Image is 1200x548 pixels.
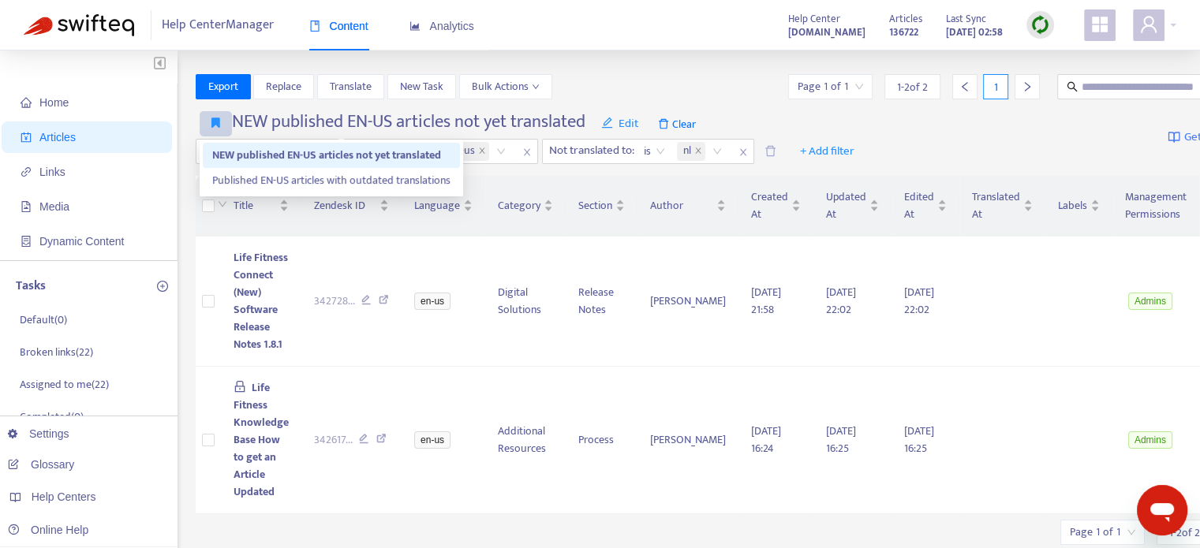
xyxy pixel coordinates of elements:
[234,380,246,393] span: lock
[39,96,69,109] span: Home
[301,176,402,237] th: Zendesk ID
[218,199,227,209] span: down
[751,188,788,223] span: Created At
[788,24,865,41] strong: [DOMAIN_NAME]
[39,166,65,178] span: Links
[601,114,639,133] span: Edit
[409,21,421,32] span: area-chart
[208,78,238,95] span: Export
[24,14,134,36] img: Swifteq
[733,143,753,162] span: close
[826,422,856,457] span: [DATE] 16:25
[751,283,781,319] span: [DATE] 21:58
[904,422,934,457] span: [DATE] 16:25
[498,197,540,214] span: Category
[443,142,489,161] span: en-us
[788,10,840,28] span: Help Center
[601,117,613,129] span: edit
[472,78,540,95] span: Bulk Actions
[253,74,314,99] button: Replace
[800,142,854,161] span: + Add filter
[904,188,934,223] span: Edited At
[162,10,274,40] span: Help Center Manager
[637,176,738,237] th: Author
[414,431,450,449] span: en-us
[221,176,301,237] th: Title
[234,378,289,501] span: Life Fitness Knowledge Base How to get an Article Updated
[1128,293,1172,310] span: Admins
[1128,431,1172,449] span: Admins
[20,311,67,328] p: Default ( 0 )
[677,142,705,161] span: nl
[1168,131,1180,144] img: image-link
[157,281,168,292] span: plus-circle
[959,81,970,92] span: left
[330,78,372,95] span: Translate
[387,74,456,99] button: New Task
[196,140,234,163] span: Draft :
[813,176,892,237] th: Updated At
[983,74,1008,99] div: 1
[21,201,32,212] span: file-image
[39,235,124,248] span: Dynamic Content
[1169,524,1200,541] span: 1 - 2 of 2
[21,236,32,247] span: container
[266,78,301,95] span: Replace
[21,97,32,108] span: home
[196,74,251,99] button: Export
[212,172,450,189] span: Published EN-US articles with outdated translations
[314,293,355,310] span: 342728 ...
[738,176,813,237] th: Created At
[1112,176,1199,237] th: Management Permissions
[892,176,959,237] th: Edited At
[1137,485,1187,535] iframe: Button to launch messaging window
[1030,15,1050,35] img: sync.dc5367851b00ba804db3.png
[8,427,69,440] a: Settings
[485,367,566,514] td: Additional Resources
[234,248,288,353] span: Life Fitness Connect (New) Software Release Notes 1.8.1
[650,111,704,136] span: Clear
[543,140,637,163] span: Not translated to :
[788,23,865,41] a: [DOMAIN_NAME]
[578,197,612,214] span: Section
[1139,15,1158,34] span: user
[234,197,276,214] span: Title
[20,376,109,393] p: Assigned to me ( 22 )
[232,111,585,132] h4: NEW published EN-US articles not yet translated
[309,21,320,32] span: book
[826,188,866,223] span: Updated At
[1058,197,1087,214] span: Labels
[751,422,781,457] span: [DATE] 16:24
[212,147,450,164] span: NEW published EN-US articles not yet translated
[414,293,450,310] span: en-us
[402,176,485,237] th: Language
[8,524,88,536] a: Online Help
[314,197,377,214] span: Zendesk ID
[517,143,537,162] span: close
[683,142,691,161] span: nl
[21,132,32,143] span: account-book
[889,24,918,41] strong: 136722
[16,277,46,296] p: Tasks
[39,200,69,213] span: Media
[409,20,474,32] span: Analytics
[889,10,922,28] span: Articles
[400,78,443,95] span: New Task
[650,197,713,214] span: Author
[478,147,486,156] span: close
[959,176,1045,237] th: Translated At
[1067,81,1078,92] span: search
[532,83,540,91] span: down
[566,176,637,237] th: Section
[317,74,384,99] button: Translate
[589,111,651,136] button: editEdit
[658,118,669,129] span: delete
[8,458,74,471] a: Glossary
[637,237,738,367] td: [PERSON_NAME]
[20,344,93,360] p: Broken links ( 22 )
[309,20,368,32] span: Content
[1090,15,1109,34] span: appstore
[485,237,566,367] td: Digital Solutions
[459,74,552,99] button: Bulk Actionsdown
[644,140,665,163] span: is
